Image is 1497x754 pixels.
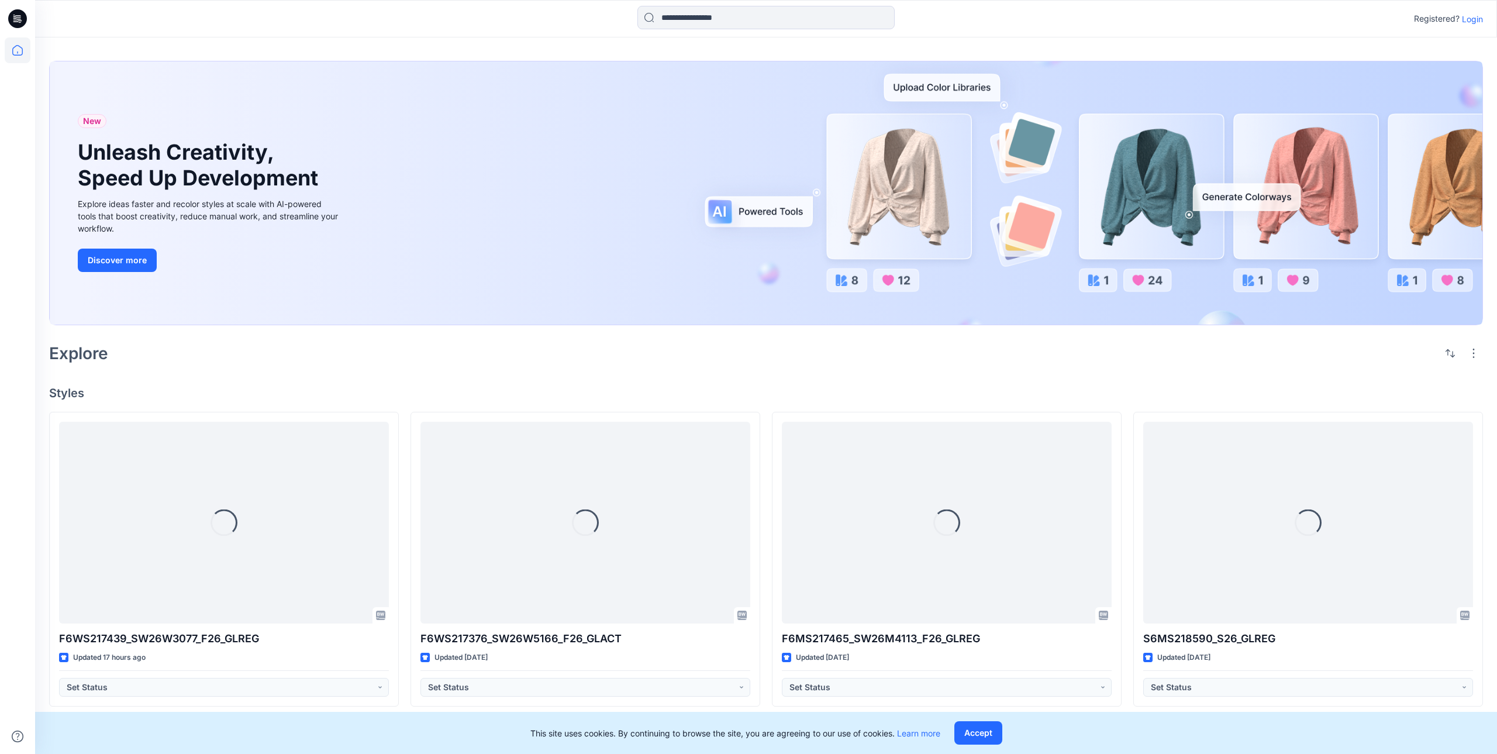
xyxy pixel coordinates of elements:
p: Updated [DATE] [434,652,488,664]
p: F6WS217439_SW26W3077_F26_GLREG [59,631,389,647]
p: This site uses cookies. By continuing to browse the site, you are agreeing to our use of cookies. [530,727,940,739]
a: Discover more [78,249,341,272]
button: Accept [954,721,1002,745]
p: Updated 17 hours ago [73,652,146,664]
p: Registered? [1414,12,1460,26]
h1: Unleash Creativity, Speed Up Development [78,140,323,190]
p: Updated [DATE] [796,652,849,664]
h2: Explore [49,344,108,363]
h4: Styles [49,386,1483,400]
p: F6WS217376_SW26W5166_F26_GLACT [420,631,750,647]
button: Discover more [78,249,157,272]
p: S6MS218590_S26_GLREG [1143,631,1473,647]
a: Learn more [897,728,940,738]
span: New [83,114,101,128]
p: Updated [DATE] [1157,652,1210,664]
p: Login [1462,13,1483,25]
div: Explore ideas faster and recolor styles at scale with AI-powered tools that boost creativity, red... [78,198,341,235]
p: F6MS217465_SW26M4113_F26_GLREG [782,631,1112,647]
